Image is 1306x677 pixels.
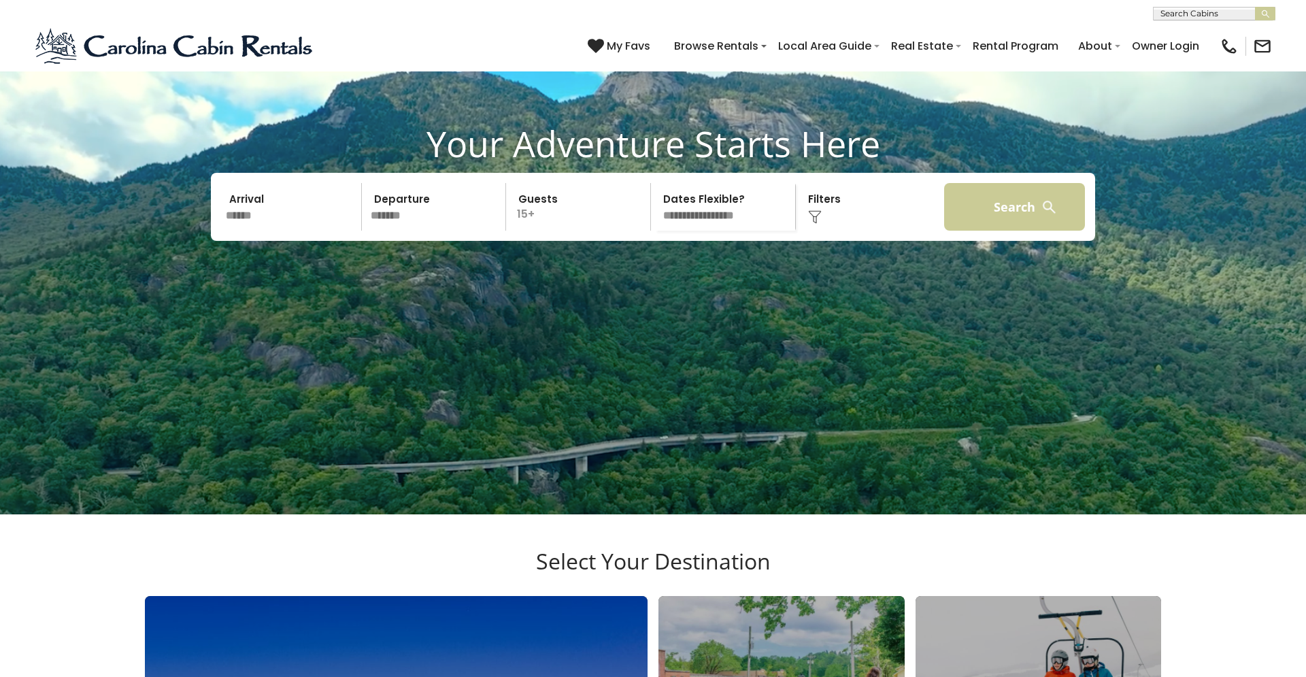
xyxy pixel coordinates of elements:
[1125,34,1206,58] a: Owner Login
[34,26,316,67] img: Blue-2.png
[1041,199,1058,216] img: search-regular-white.png
[966,34,1065,58] a: Rental Program
[884,34,960,58] a: Real Estate
[667,34,765,58] a: Browse Rentals
[588,37,654,55] a: My Favs
[607,37,650,54] span: My Favs
[944,183,1085,231] button: Search
[143,548,1163,596] h3: Select Your Destination
[808,210,822,224] img: filter--v1.png
[771,34,878,58] a: Local Area Guide
[1253,37,1272,56] img: mail-regular-black.png
[1071,34,1119,58] a: About
[510,183,650,231] p: 15+
[1220,37,1239,56] img: phone-regular-black.png
[10,122,1296,165] h1: Your Adventure Starts Here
